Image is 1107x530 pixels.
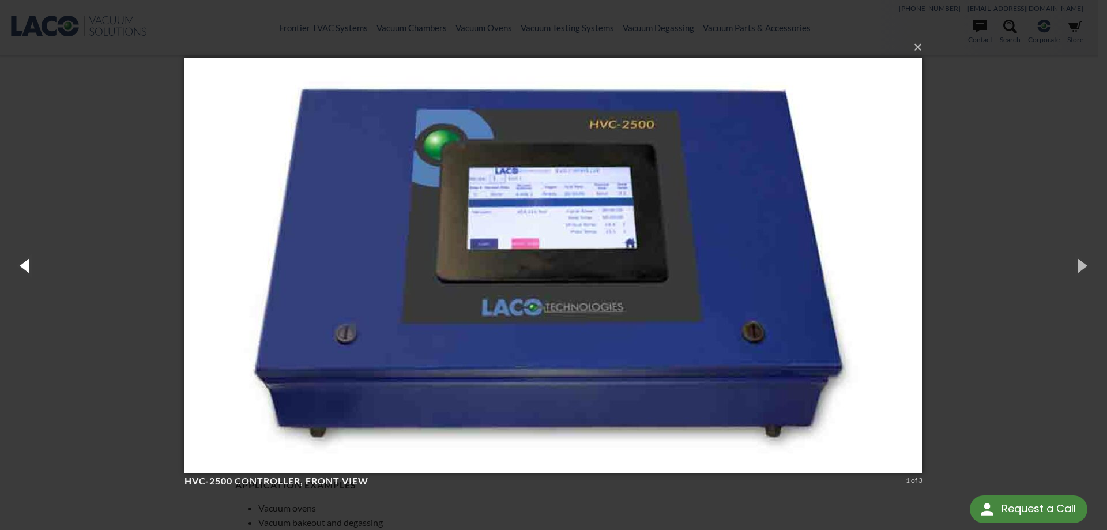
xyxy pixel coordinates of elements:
[1001,495,1076,522] div: Request a Call
[188,35,926,60] button: ×
[184,475,902,487] h4: HVC-2500 Controller, front view
[1055,234,1107,297] button: Next (Right arrow key)
[184,35,922,496] img: HVC-2500 Controller, front view
[978,500,996,518] img: round button
[970,495,1087,523] div: Request a Call
[906,475,922,486] div: 1 of 3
